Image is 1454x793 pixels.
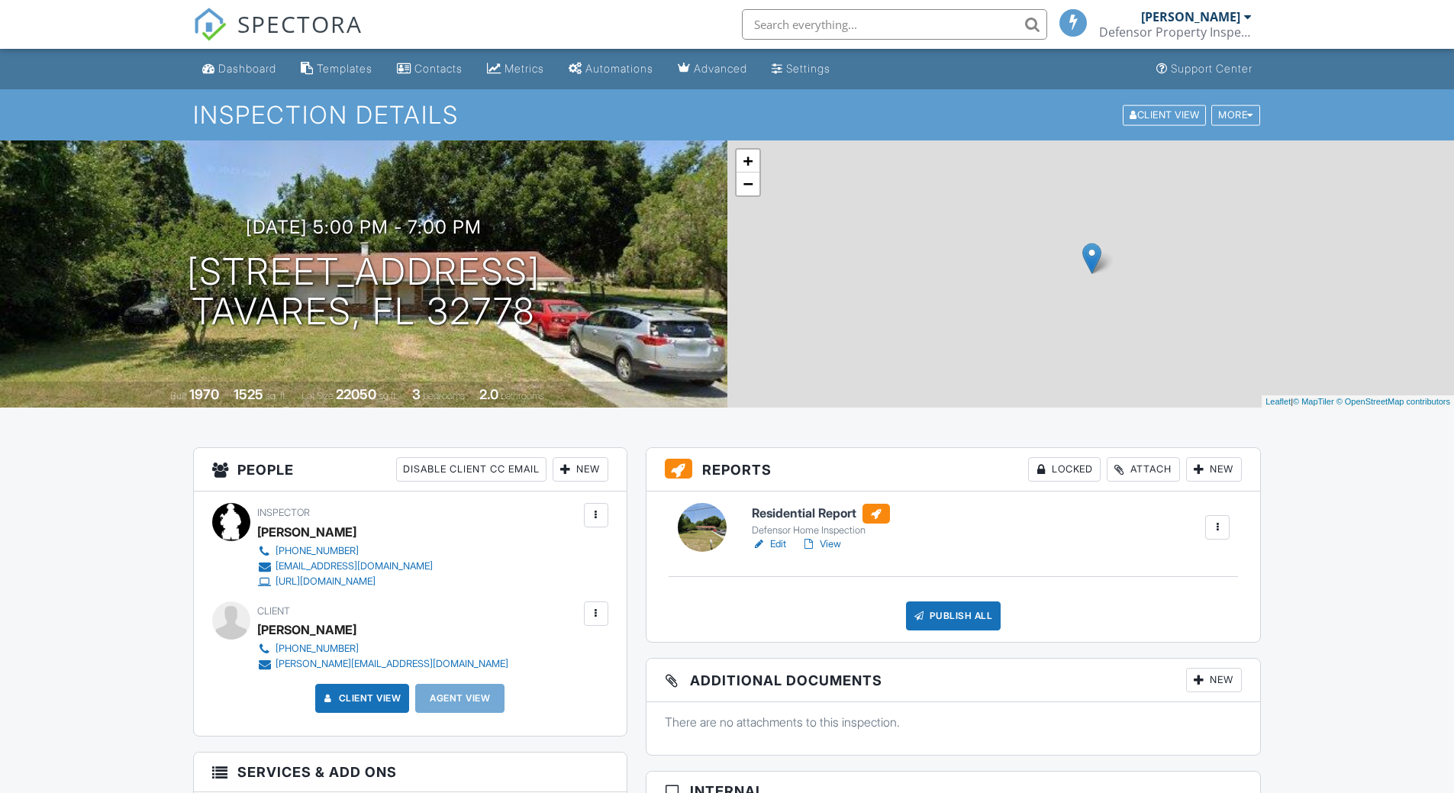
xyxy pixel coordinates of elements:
[694,62,747,75] div: Advanced
[501,390,544,401] span: bathrooms
[766,55,837,83] a: Settings
[276,643,359,655] div: [PHONE_NUMBER]
[1141,9,1240,24] div: [PERSON_NAME]
[257,574,433,589] a: [URL][DOMAIN_NAME]
[1262,395,1454,408] div: |
[1186,668,1242,692] div: New
[170,390,187,401] span: Built
[742,9,1047,40] input: Search everything...
[1186,457,1242,482] div: New
[276,560,433,572] div: [EMAIL_ADDRESS][DOMAIN_NAME]
[301,390,334,401] span: Lot Size
[257,641,508,656] a: [PHONE_NUMBER]
[257,559,433,574] a: [EMAIL_ADDRESS][DOMAIN_NAME]
[234,386,263,402] div: 1525
[786,62,830,75] div: Settings
[1265,397,1291,406] a: Leaflet
[194,448,627,492] h3: People
[414,62,463,75] div: Contacts
[193,8,227,41] img: The Best Home Inspection Software - Spectora
[585,62,653,75] div: Automations
[276,658,508,670] div: [PERSON_NAME][EMAIL_ADDRESS][DOMAIN_NAME]
[391,55,469,83] a: Contacts
[672,55,753,83] a: Advanced
[752,524,890,537] div: Defensor Home Inspection
[801,537,841,552] a: View
[1336,397,1450,406] a: © OpenStreetMap contributors
[257,656,508,672] a: [PERSON_NAME][EMAIL_ADDRESS][DOMAIN_NAME]
[646,659,1261,702] h3: Additional Documents
[423,390,465,401] span: bedrooms
[194,753,627,792] h3: Services & Add ons
[1099,24,1252,40] div: Defensor Property Inspection, LLC.
[1150,55,1259,83] a: Support Center
[187,252,540,333] h1: [STREET_ADDRESS] Tavares, FL 32778
[189,386,219,402] div: 1970
[1211,105,1260,125] div: More
[1107,457,1180,482] div: Attach
[321,691,401,706] a: Client View
[295,55,379,83] a: Templates
[1121,108,1210,120] a: Client View
[193,21,363,53] a: SPECTORA
[218,62,276,75] div: Dashboard
[906,601,1001,630] div: Publish All
[752,537,786,552] a: Edit
[257,543,433,559] a: [PHONE_NUMBER]
[257,605,290,617] span: Client
[1028,457,1101,482] div: Locked
[276,545,359,557] div: [PHONE_NUMBER]
[553,457,608,482] div: New
[737,150,759,172] a: Zoom in
[237,8,363,40] span: SPECTORA
[257,521,356,543] div: [PERSON_NAME]
[665,714,1243,730] p: There are no attachments to this inspection.
[317,62,372,75] div: Templates
[196,55,282,83] a: Dashboard
[193,102,1262,128] h1: Inspection Details
[1293,397,1334,406] a: © MapTiler
[646,448,1261,492] h3: Reports
[396,457,546,482] div: Disable Client CC Email
[336,386,376,402] div: 22050
[479,386,498,402] div: 2.0
[481,55,550,83] a: Metrics
[737,172,759,195] a: Zoom out
[412,386,421,402] div: 3
[266,390,287,401] span: sq. ft.
[257,507,310,518] span: Inspector
[752,504,890,524] h6: Residential Report
[276,575,376,588] div: [URL][DOMAIN_NAME]
[505,62,544,75] div: Metrics
[379,390,398,401] span: sq.ft.
[246,217,482,237] h3: [DATE] 5:00 pm - 7:00 pm
[752,504,890,537] a: Residential Report Defensor Home Inspection
[1123,105,1206,125] div: Client View
[1171,62,1253,75] div: Support Center
[257,618,356,641] div: [PERSON_NAME]
[563,55,659,83] a: Automations (Basic)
